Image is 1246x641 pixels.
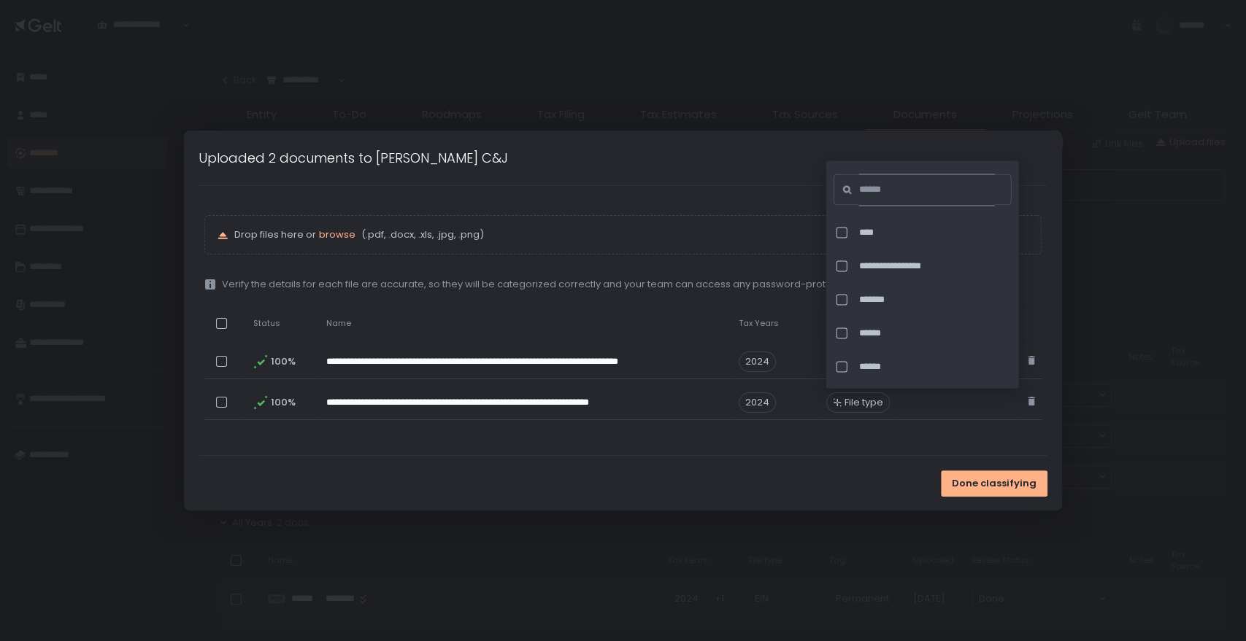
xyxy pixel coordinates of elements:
[739,351,776,372] span: 2024
[253,318,280,329] span: Status
[271,396,294,409] span: 100%
[739,392,776,413] span: 2024
[739,318,779,329] span: Tax Years
[358,228,484,241] span: (.pdf, .docx, .xls, .jpg, .png)
[222,278,882,291] span: Verify the details for each file are accurate, so they will be categorized correctly and your tea...
[319,228,355,241] button: browse
[234,228,1029,241] p: Drop files here or
[952,477,1037,490] span: Done classifying
[271,355,294,368] span: 100%
[326,318,351,329] span: Name
[845,396,883,409] span: File type
[941,470,1047,497] button: Done classifying
[199,148,508,168] h1: Uploaded 2 documents to [PERSON_NAME] C&J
